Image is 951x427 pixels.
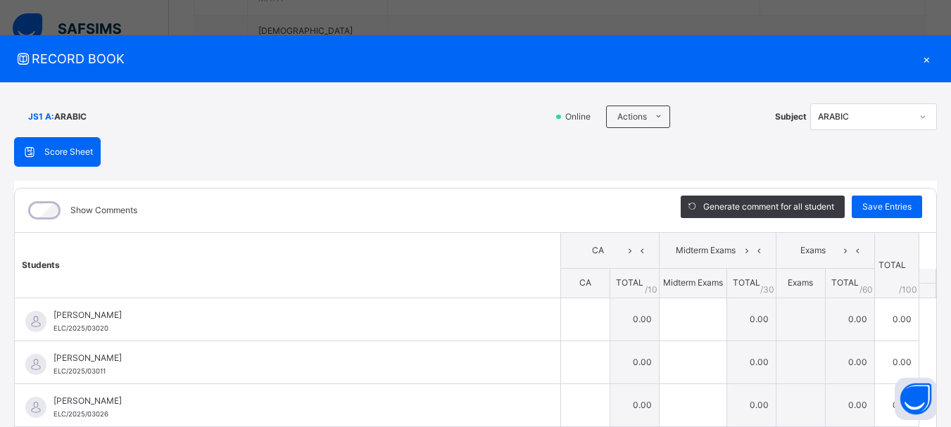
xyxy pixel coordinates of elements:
span: Subject [775,110,807,123]
span: [PERSON_NAME] [53,395,529,407]
span: [PERSON_NAME] [53,352,529,364]
img: default.svg [25,354,46,375]
span: Online [564,110,599,123]
th: TOTAL [874,233,919,298]
td: 0.00 [726,383,776,426]
td: 0.00 [610,298,659,340]
span: ELC/2025/03026 [53,410,108,418]
div: ARABIC [818,110,911,123]
span: TOTAL [616,277,643,288]
span: / 10 [645,283,657,296]
span: Score Sheet [44,146,93,158]
span: ELC/2025/03011 [53,367,106,375]
img: default.svg [25,397,46,418]
span: [PERSON_NAME] [53,309,529,321]
td: 0.00 [726,298,776,340]
span: / 60 [859,283,873,296]
span: CA [579,277,591,288]
span: /100 [899,283,917,296]
span: ELC/2025/03020 [53,324,108,332]
span: JS1 A : [28,110,54,123]
span: TOTAL [733,277,760,288]
td: 0.00 [726,340,776,383]
span: Generate comment for all student [703,200,834,213]
td: 0.00 [874,383,919,426]
span: Midterm Exams [663,277,723,288]
span: Exams [787,244,840,257]
span: Save Entries [862,200,912,213]
td: 0.00 [825,340,874,383]
div: × [916,49,937,68]
td: 0.00 [610,383,659,426]
span: Students [22,260,60,270]
span: Actions [617,110,647,123]
button: Open asap [895,378,937,420]
span: RECORD BOOK [14,49,916,68]
span: TOTAL [831,277,859,288]
span: ARABIC [54,110,87,123]
td: 0.00 [874,298,919,340]
label: Show Comments [70,204,137,217]
img: default.svg [25,311,46,332]
span: / 30 [760,283,774,296]
td: 0.00 [825,298,874,340]
span: CA [572,244,624,257]
td: 0.00 [825,383,874,426]
span: Midterm Exams [670,244,741,257]
span: Exams [788,277,813,288]
td: 0.00 [610,340,659,383]
td: 0.00 [874,340,919,383]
